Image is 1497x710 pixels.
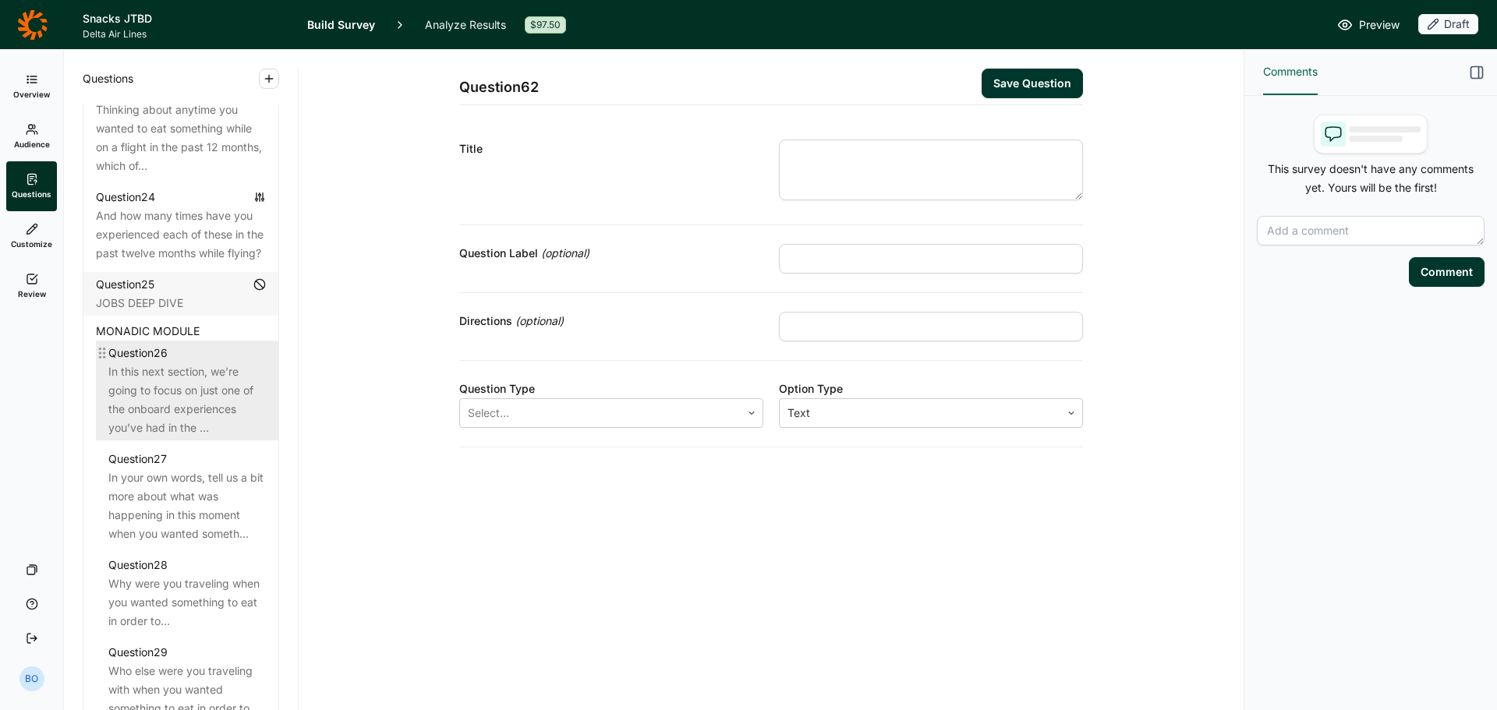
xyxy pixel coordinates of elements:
a: Customize [6,211,57,261]
span: Review [18,288,46,299]
a: Question28Why were you traveling when you wanted something to eat in order to... [96,553,278,634]
span: Customize [11,238,52,249]
button: Comment [1409,257,1485,287]
div: Question 27 [108,450,167,468]
span: (optional) [541,244,589,263]
a: Question24And how many times have you experienced each of these in the past twelve months while f... [83,185,278,266]
a: Question27In your own words, tell us a bit more about what was happening in this moment when you ... [96,447,278,546]
div: Question Label [459,244,763,263]
div: Thinking about anytime you wanted to eat something while on a flight in the past 12 months, which... [96,101,266,175]
button: Draft [1418,14,1478,36]
a: Question23Thinking about anytime you wanted to eat something while on a flight in the past 12 mon... [83,79,278,178]
div: Directions [459,312,763,330]
div: Question 25 [96,275,154,294]
h1: Snacks JTBD [83,9,288,28]
span: Questions [83,69,133,88]
div: $97.50 [525,16,566,34]
div: Question 28 [108,556,168,574]
div: JOBS DEEP DIVE [96,294,266,313]
a: Question26In this next section, we’re going to focus on just one of the onboard experiences you’v... [96,341,278,440]
a: Review [6,261,57,311]
p: This survey doesn't have any comments yet. Yours will be the first! [1257,160,1485,197]
a: Questions [6,161,57,211]
button: Comments [1263,50,1318,95]
span: Delta Air Lines [83,28,288,41]
button: Save Question [982,69,1083,98]
div: Why were you traveling when you wanted something to eat in order to... [108,574,266,631]
div: Question 26 [108,344,168,362]
span: Questions [12,189,51,200]
div: BO [19,666,44,691]
span: MONADIC MODULE [96,322,200,341]
div: In your own words, tell us a bit more about what was happening in this moment when you wanted som... [108,468,266,543]
div: Question 29 [108,643,168,662]
span: Overview [13,89,50,100]
div: In this next section, we’re going to focus on just one of the onboard experiences you’ve had in t... [108,362,266,437]
div: Question 24 [96,188,155,207]
div: Title [459,140,763,158]
a: Audience [6,111,57,161]
div: Question Type [459,380,763,398]
a: Overview [6,62,57,111]
span: Comments [1263,62,1318,81]
span: Question 62 [459,76,539,98]
div: And how many times have you experienced each of these in the past twelve months while flying? [96,207,266,263]
span: Audience [14,139,50,150]
a: Preview [1337,16,1400,34]
div: Option Type [779,380,1083,398]
span: (optional) [515,312,564,330]
a: Question25JOBS DEEP DIVE [83,272,278,316]
span: Preview [1359,16,1400,34]
div: Draft [1418,14,1478,34]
